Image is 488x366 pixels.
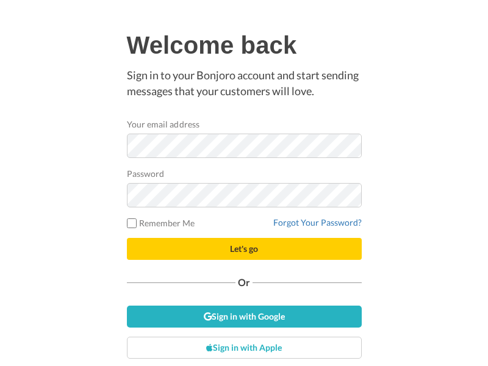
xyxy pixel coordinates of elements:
label: Password [127,167,165,180]
p: Sign in to your Bonjoro account and start sending messages that your customers will love. [127,68,362,99]
label: Your email address [127,118,199,131]
a: Sign in with Apple [127,337,362,359]
h1: Welcome back [127,32,362,59]
button: Let's go [127,238,362,260]
label: Remember Me [127,217,195,229]
input: Remember Me [127,218,137,228]
span: Or [235,278,253,287]
a: Forgot Your Password? [273,217,362,228]
a: Sign in with Google [127,306,362,328]
span: Let's go [230,243,258,254]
